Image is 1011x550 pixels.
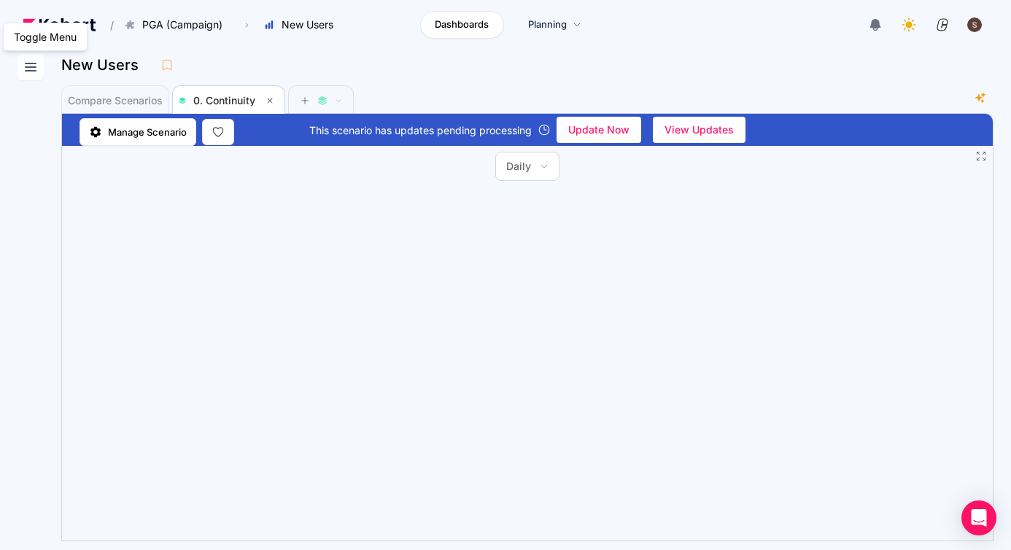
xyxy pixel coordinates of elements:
[117,12,238,37] button: PGA (Campaign)
[80,118,196,146] a: Manage Scenario
[653,117,745,143] button: View Updates
[557,117,641,143] button: Update Now
[496,152,559,180] button: Daily
[435,18,489,32] span: Dashboards
[193,94,255,106] span: 0. Continuity
[108,125,187,139] span: Manage Scenario
[68,96,163,106] span: Compare Scenarios
[506,159,531,174] span: Daily
[98,18,114,33] span: /
[568,119,630,141] span: Update Now
[309,123,532,138] span: This scenario has updates pending processing
[528,18,567,32] span: Planning
[420,11,504,39] a: Dashboards
[665,119,734,141] span: View Updates
[282,18,333,32] span: New Users
[142,18,222,32] span: PGA (Campaign)
[61,58,147,72] h3: New Users
[961,500,996,535] div: Open Intercom Messenger
[242,19,252,31] span: ›
[256,12,349,37] button: New Users
[935,18,950,32] img: logo_ConcreteSoftwareLogo_20230810134128192030.png
[513,11,597,39] a: Planning
[11,26,80,47] div: Toggle Menu
[23,18,96,31] img: Kohort logo
[975,150,987,162] button: Fullscreen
